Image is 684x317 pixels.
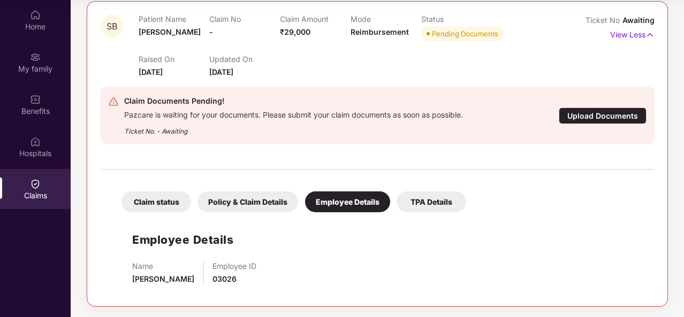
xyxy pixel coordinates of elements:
[139,67,163,76] span: [DATE]
[622,16,655,25] span: Awaiting
[280,14,351,24] p: Claim Amount
[108,96,119,107] img: svg+xml;base64,PHN2ZyB4bWxucz0iaHR0cDovL3d3dy53My5vcmcvMjAwMC9zdmciIHdpZHRoPSIyNCIgaGVpZ2h0PSIyNC...
[30,52,41,63] img: svg+xml;base64,PHN2ZyB3aWR0aD0iMjAiIGhlaWdodD0iMjAiIHZpZXdCb3g9IjAgMCAyMCAyMCIgZmlsbD0ibm9uZSIgeG...
[132,231,233,249] h1: Employee Details
[107,22,117,31] span: SB
[645,29,655,41] img: svg+xml;base64,PHN2ZyB4bWxucz0iaHR0cDovL3d3dy53My5vcmcvMjAwMC9zdmciIHdpZHRoPSIxNyIgaGVpZ2h0PSIxNy...
[139,14,209,24] p: Patient Name
[30,179,41,189] img: svg+xml;base64,PHN2ZyBpZD0iQ2xhaW0iIHhtbG5zPSJodHRwOi8vd3d3LnczLm9yZy8yMDAwL3N2ZyIgd2lkdGg9IjIwIi...
[124,107,463,120] div: Pazcare is waiting for your documents. Please submit your claim documents as soon as possible.
[139,27,201,36] span: [PERSON_NAME]
[121,191,191,212] div: Claim status
[209,14,280,24] p: Claim No
[124,95,463,107] div: Claim Documents Pending!
[132,274,194,283] span: [PERSON_NAME]
[209,55,280,64] p: Updated On
[139,55,209,64] p: Raised On
[209,27,213,36] span: -
[351,14,421,24] p: Mode
[30,136,41,147] img: svg+xml;base64,PHN2ZyBpZD0iSG9zcGl0YWxzIiB4bWxucz0iaHR0cDovL3d3dy53My5vcmcvMjAwMC9zdmciIHdpZHRoPS...
[212,274,237,283] span: 03026
[212,261,256,270] p: Employee ID
[30,94,41,105] img: svg+xml;base64,PHN2ZyBpZD0iQmVuZWZpdHMiIHhtbG5zPSJodHRwOi8vd3d3LnczLm9yZy8yMDAwL3N2ZyIgd2lkdGg9Ij...
[197,191,298,212] div: Policy & Claim Details
[351,27,409,36] span: Reimbursement
[559,107,647,124] div: Upload Documents
[30,10,41,20] img: svg+xml;base64,PHN2ZyBpZD0iSG9tZSIgeG1sbnM9Imh0dHA6Ly93d3cudzMub3JnLzIwMDAvc3ZnIiB3aWR0aD0iMjAiIG...
[421,14,492,24] p: Status
[124,120,463,136] div: Ticket No. - Awaiting
[397,191,466,212] div: TPA Details
[586,16,622,25] span: Ticket No
[432,28,498,39] div: Pending Documents
[209,67,233,76] span: [DATE]
[305,191,390,212] div: Employee Details
[610,26,655,41] p: View Less
[280,27,310,36] span: ₹29,000
[132,261,194,270] p: Name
